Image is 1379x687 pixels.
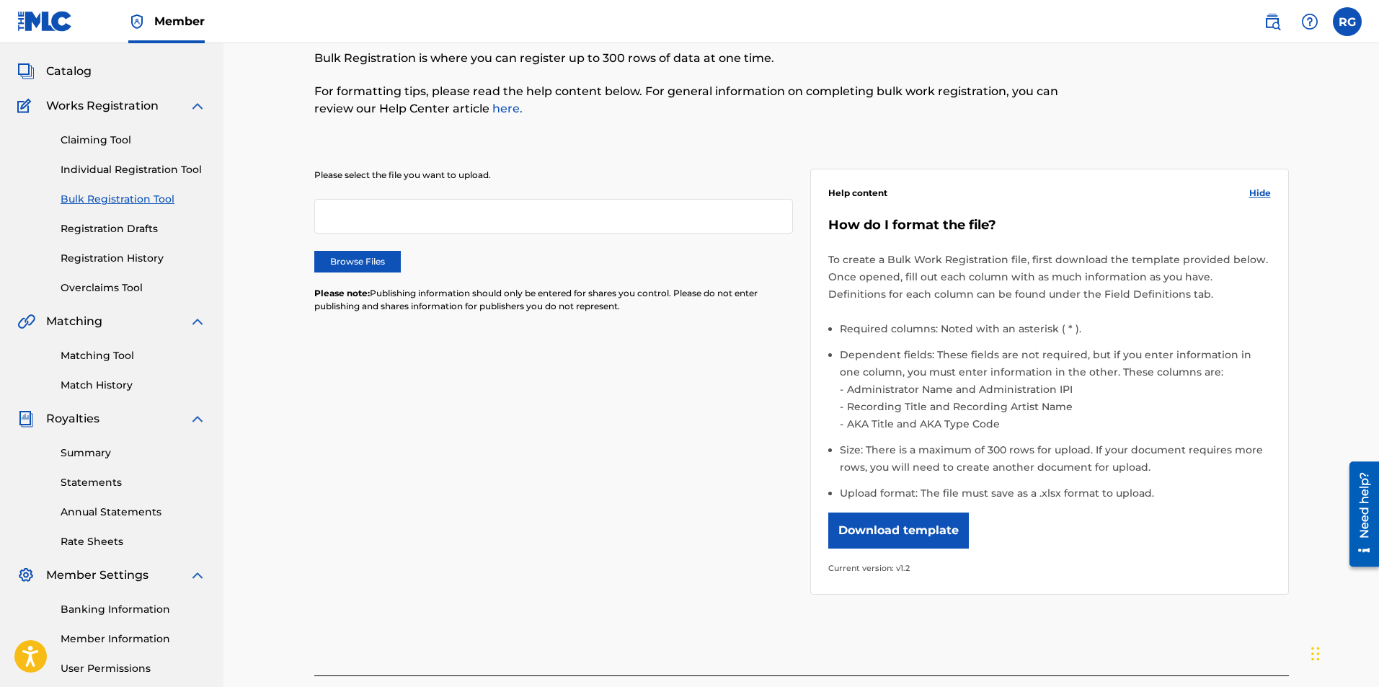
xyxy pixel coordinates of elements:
img: Member Settings [17,567,35,584]
div: Drag [1311,632,1320,675]
p: Publishing information should only be entered for shares you control. Please do not enter publish... [314,287,793,313]
p: To create a Bulk Work Registration file, first download the template provided below. Once opened,... [828,251,1271,303]
a: SummarySummary [17,28,105,45]
img: Top Rightsholder [128,13,146,30]
a: Claiming Tool [61,133,206,148]
a: Statements [61,475,206,490]
a: Annual Statements [61,505,206,520]
img: MLC Logo [17,11,73,32]
img: expand [189,410,206,427]
img: expand [189,567,206,584]
img: Catalog [17,63,35,80]
li: AKA Title and AKA Type Code [843,415,1271,433]
a: User Permissions [61,661,206,676]
label: Browse Files [314,251,401,272]
p: Bulk Registration is where you can register up to 300 rows of data at one time. [314,50,1065,67]
span: Member Settings [46,567,148,584]
a: Registration Drafts [61,221,206,236]
span: Hide [1249,187,1271,200]
a: Member Information [61,631,206,647]
h5: How do I format the file? [828,217,1271,234]
span: Royalties [46,410,99,427]
li: Upload format: The file must save as a .xlsx format to upload. [840,484,1271,502]
a: Registration History [61,251,206,266]
span: Matching [46,313,102,330]
a: Public Search [1258,7,1287,36]
a: CatalogCatalog [17,63,92,80]
li: Administrator Name and Administration IPI [843,381,1271,398]
a: Summary [61,446,206,461]
img: expand [189,97,206,115]
div: User Menu [1333,7,1362,36]
li: Dependent fields: These fields are not required, but if you enter information in one column, you ... [840,346,1271,441]
p: Current version: v1.2 [828,559,1271,577]
iframe: Chat Widget [1307,618,1379,687]
a: Match History [61,378,206,393]
img: help [1301,13,1318,30]
p: Please select the file you want to upload. [314,169,793,182]
img: expand [189,313,206,330]
a: Overclaims Tool [61,280,206,296]
li: Size: There is a maximum of 300 rows for upload. If your document requires more rows, you will ne... [840,441,1271,484]
a: Bulk Registration Tool [61,192,206,207]
li: Required columns: Noted with an asterisk ( * ). [840,320,1271,346]
span: Member [154,13,205,30]
a: Individual Registration Tool [61,162,206,177]
span: Works Registration [46,97,159,115]
a: Banking Information [61,602,206,617]
a: here. [489,102,523,115]
li: Recording Title and Recording Artist Name [843,398,1271,415]
img: search [1264,13,1281,30]
span: Help content [828,187,887,200]
div: Help [1295,7,1324,36]
button: Download template [828,513,969,549]
img: Matching [17,313,35,330]
span: Catalog [46,63,92,80]
a: Rate Sheets [61,534,206,549]
img: Works Registration [17,97,36,115]
iframe: Resource Center [1339,456,1379,572]
p: For formatting tips, please read the help content below. For general information on completing bu... [314,83,1065,118]
span: Please note: [314,288,370,298]
a: Matching Tool [61,348,206,363]
img: Royalties [17,410,35,427]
